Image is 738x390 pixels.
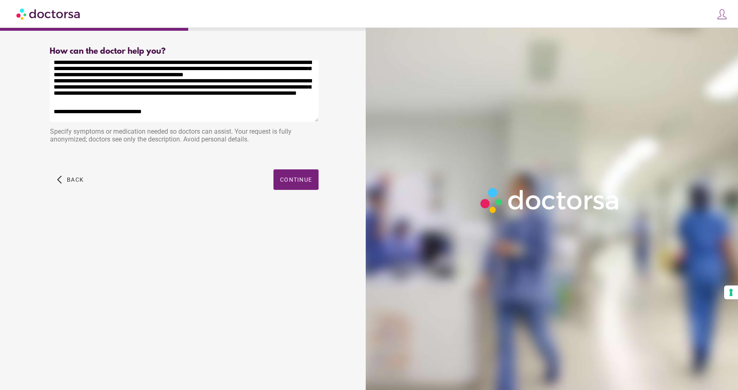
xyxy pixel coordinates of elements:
[724,285,738,299] button: Your consent preferences for tracking technologies
[67,176,84,183] span: Back
[16,5,81,23] img: Doctorsa.com
[273,169,319,190] button: Continue
[280,176,312,183] span: Continue
[50,123,319,149] div: Specify symptoms or medication needed so doctors can assist. Your request is fully anonymized; do...
[716,9,728,20] img: icons8-customer-100.png
[54,169,87,190] button: arrow_back_ios Back
[50,47,319,56] div: How can the doctor help you?
[476,184,624,217] img: Logo-Doctorsa-trans-White-partial-flat.png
